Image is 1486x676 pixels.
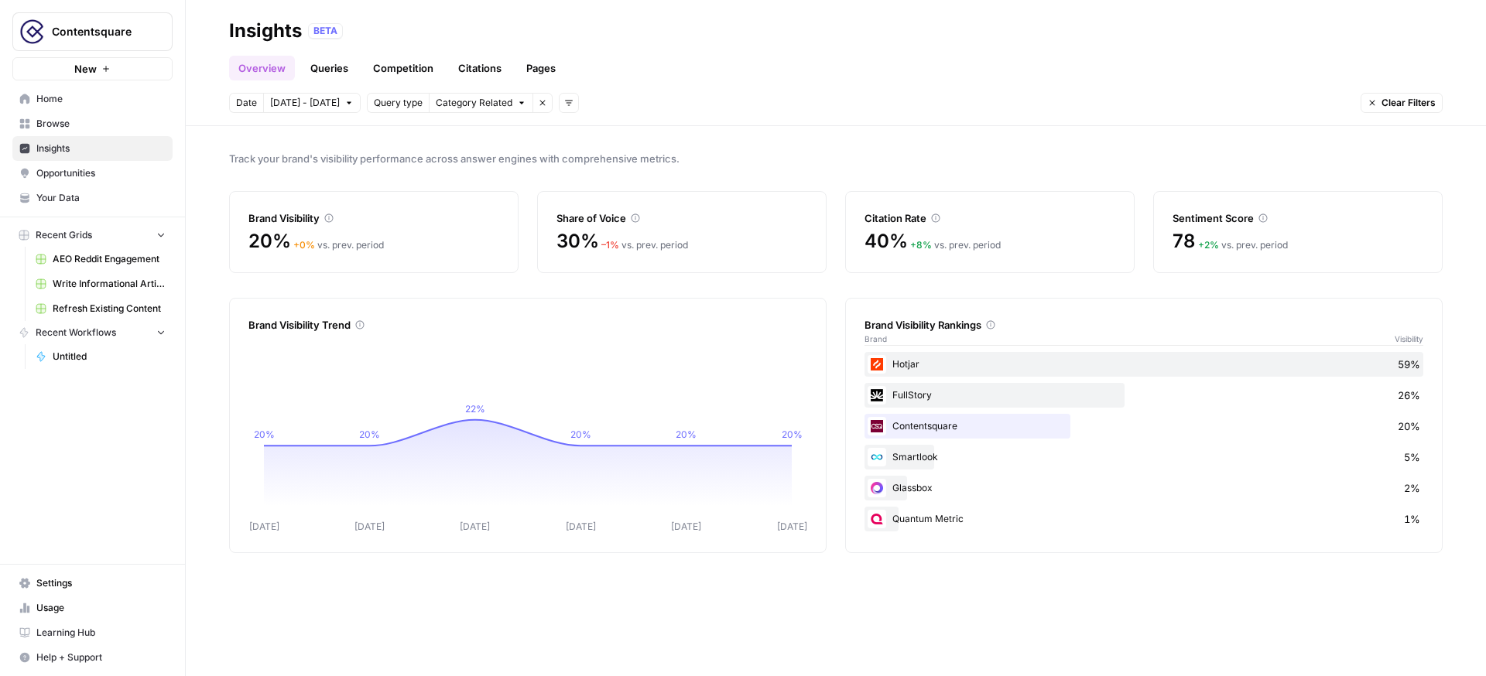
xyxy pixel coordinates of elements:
[601,239,619,251] span: – 1 %
[868,510,886,528] img: wmk6rmkowbgrwl1y3mx911ytsw2k
[865,352,1423,377] div: Hotjar
[301,56,358,80] a: Queries
[865,476,1423,500] div: Glassbox
[1198,238,1288,252] div: vs. prev. period
[865,507,1423,531] div: Quantum Metric
[229,19,302,43] div: Insights
[12,571,173,596] a: Settings
[1198,239,1219,251] span: + 2 %
[601,238,688,252] div: vs. prev. period
[1404,480,1420,496] span: 2%
[364,56,443,80] a: Competition
[74,61,97,77] span: New
[29,296,173,321] a: Refresh Existing Content
[18,18,46,46] img: Contentsquare Logo
[36,576,166,590] span: Settings
[671,521,701,532] tspan: [DATE]
[517,56,565,80] a: Pages
[36,92,166,106] span: Home
[53,302,166,316] span: Refresh Existing Content
[1404,449,1420,465] span: 5%
[868,479,886,497] img: lxz1f62m4vob8scdtnggqzvov8kr
[782,428,803,440] tspan: 20%
[36,601,166,615] span: Usage
[293,238,384,252] div: vs. prev. period
[1361,93,1443,113] button: Clear Filters
[868,355,886,374] img: wbaihhag19gzixoae55lax9atvyf
[436,96,512,110] span: Category Related
[229,56,295,80] a: Overview
[12,161,173,186] a: Opportunities
[1395,333,1423,345] span: Visibility
[236,96,257,110] span: Date
[865,333,887,345] span: Brand
[53,277,166,291] span: Write Informational Article
[248,210,499,226] div: Brand Visibility
[36,142,166,155] span: Insights
[36,626,166,640] span: Learning Hub
[1398,388,1420,403] span: 26%
[868,386,886,405] img: zwlw6jrss74g2ghqnx2um79zlq1s
[263,93,361,113] button: [DATE] - [DATE]
[865,445,1423,469] div: Smartlook
[868,448,886,466] img: x22y0817k4awfjbo3nr4n6hyldvs
[248,229,290,254] span: 20%
[12,111,173,136] a: Browse
[676,428,697,440] tspan: 20%
[248,317,807,333] div: Brand Visibility Trend
[36,650,166,664] span: Help + Support
[29,247,173,271] a: AEO Reddit Engagement
[36,117,166,131] span: Browse
[36,166,166,180] span: Opportunities
[52,24,146,39] span: Contentsquare
[36,191,166,205] span: Your Data
[293,239,315,251] span: + 0 %
[910,238,1001,252] div: vs. prev. period
[12,186,173,210] a: Your Data
[29,271,173,296] a: Write Informational Article
[865,317,1423,333] div: Brand Visibility Rankings
[1398,357,1420,372] span: 59%
[12,87,173,111] a: Home
[1173,229,1195,254] span: 78
[53,350,166,364] span: Untitled
[29,344,173,369] a: Untitled
[865,229,907,254] span: 40%
[270,96,340,110] span: [DATE] - [DATE]
[1404,511,1420,527] span: 1%
[465,403,485,415] tspan: 22%
[12,12,173,51] button: Workspace: Contentsquare
[868,417,886,435] img: wzkvhukvyis4iz6fwi42388od7r3
[36,228,92,242] span: Recent Grids
[36,326,116,340] span: Recent Workflows
[570,428,591,440] tspan: 20%
[12,596,173,620] a: Usage
[460,521,490,532] tspan: [DATE]
[1382,96,1436,110] span: Clear Filters
[229,151,1443,166] span: Track your brand's visibility performance across answer engines with comprehensive metrics.
[12,57,173,80] button: New
[12,645,173,670] button: Help + Support
[12,224,173,247] button: Recent Grids
[254,428,275,440] tspan: 20%
[12,620,173,645] a: Learning Hub
[354,521,385,532] tspan: [DATE]
[566,521,596,532] tspan: [DATE]
[556,229,598,254] span: 30%
[12,321,173,344] button: Recent Workflows
[53,252,166,266] span: AEO Reddit Engagement
[429,93,532,113] button: Category Related
[865,210,1115,226] div: Citation Rate
[1398,418,1420,434] span: 20%
[449,56,511,80] a: Citations
[865,383,1423,408] div: FullStory
[865,414,1423,439] div: Contentsquare
[1173,210,1423,226] div: Sentiment Score
[910,239,932,251] span: + 8 %
[556,210,807,226] div: Share of Voice
[777,521,807,532] tspan: [DATE]
[374,96,423,110] span: Query type
[308,23,343,39] div: BETA
[12,136,173,161] a: Insights
[359,428,380,440] tspan: 20%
